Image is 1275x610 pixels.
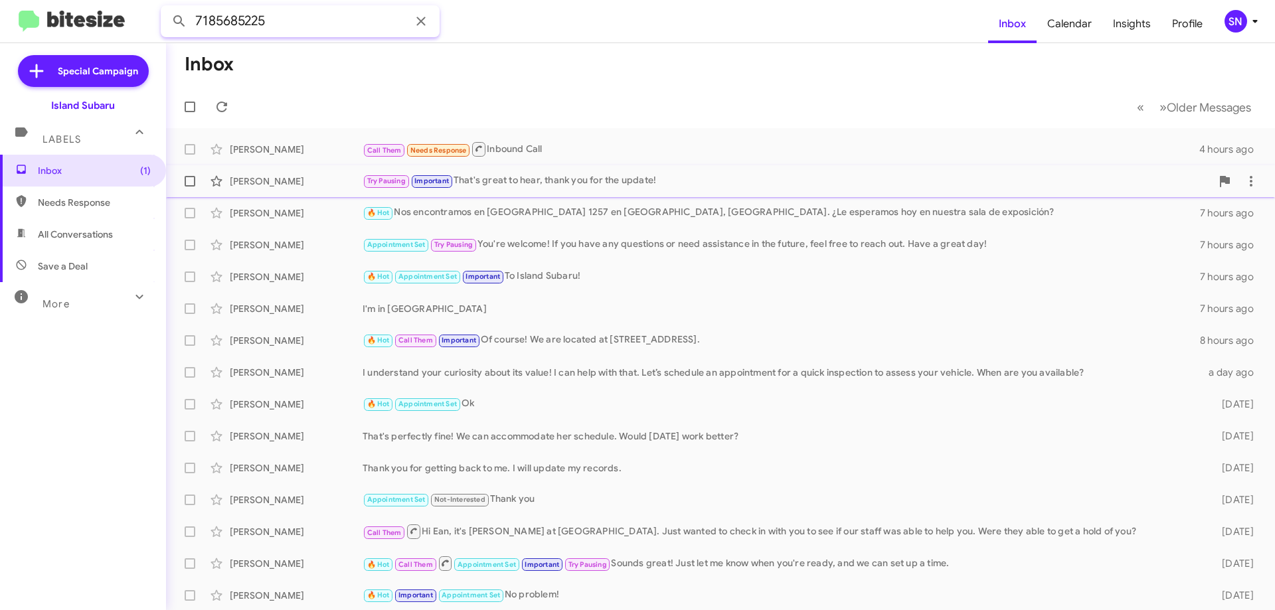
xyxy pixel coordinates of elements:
span: Appointment Set [398,272,457,281]
span: Important [466,272,500,281]
div: Nos encontramos en [GEOGRAPHIC_DATA] 1257 en [GEOGRAPHIC_DATA], [GEOGRAPHIC_DATA]. ¿Le esperamos ... [363,205,1200,220]
div: Island Subaru [51,99,115,112]
nav: Page navigation example [1130,94,1259,121]
span: Appointment Set [442,591,500,599]
span: 🔥 Hot [367,400,390,408]
span: 🔥 Hot [367,560,390,569]
div: a day ago [1201,366,1264,379]
div: [PERSON_NAME] [230,143,363,156]
div: I'm in [GEOGRAPHIC_DATA] [363,302,1200,315]
div: [PERSON_NAME] [230,461,363,475]
div: Inbound Call [363,141,1199,157]
span: 🔥 Hot [367,272,390,281]
span: Important [525,560,559,569]
span: Save a Deal [38,260,88,273]
span: Older Messages [1167,100,1251,115]
span: Important [414,177,449,185]
span: Try Pausing [367,177,406,185]
span: Labels [42,133,81,145]
div: 7 hours ago [1200,238,1264,252]
div: 8 hours ago [1200,334,1264,347]
div: To Island Subaru! [363,269,1200,284]
div: That's great to hear, thank you for the update! [363,173,1211,189]
div: [PERSON_NAME] [230,302,363,315]
div: Thank you for getting back to me. I will update my records. [363,461,1201,475]
div: No problem! [363,587,1201,603]
span: Needs Response [410,146,467,155]
span: More [42,298,70,310]
div: 7 hours ago [1200,206,1264,220]
div: You're welcome! If you have any questions or need assistance in the future, feel free to reach ou... [363,237,1200,252]
span: Appointment Set [367,240,426,249]
span: All Conversations [38,228,113,241]
div: Sounds great! Just let me know when you're ready, and we can set up a time. [363,555,1201,572]
div: [PERSON_NAME] [230,206,363,220]
div: [DATE] [1201,461,1264,475]
span: 🔥 Hot [367,336,390,344]
div: Of course! We are located at [STREET_ADDRESS]. [363,333,1200,348]
div: [DATE] [1201,493,1264,506]
div: [PERSON_NAME] [230,238,363,252]
div: [DATE] [1201,557,1264,570]
div: [DATE] [1201,589,1264,602]
span: Call Them [398,560,433,569]
a: Special Campaign [18,55,149,87]
div: 7 hours ago [1200,302,1264,315]
button: Previous [1129,94,1152,121]
span: Call Them [367,146,402,155]
span: Not-Interested [434,495,485,504]
span: (1) [140,164,151,177]
div: [PERSON_NAME] [230,334,363,347]
button: Next [1151,94,1259,121]
h1: Inbox [185,54,234,75]
div: [PERSON_NAME] [230,589,363,602]
div: SN [1225,10,1247,33]
div: [PERSON_NAME] [230,270,363,283]
span: Call Them [367,528,402,537]
a: Insights [1102,5,1161,43]
input: Search [161,5,440,37]
span: 🔥 Hot [367,591,390,599]
div: [DATE] [1201,525,1264,538]
div: [PERSON_NAME] [230,398,363,411]
span: Important [398,591,433,599]
span: Call Them [398,336,433,344]
div: [DATE] [1201,429,1264,443]
button: SN [1213,10,1260,33]
span: Appointment Set [398,400,457,408]
div: [PERSON_NAME] [230,366,363,379]
a: Inbox [988,5,1037,43]
span: Appointment Set [367,495,426,504]
div: 7 hours ago [1200,270,1264,283]
div: [PERSON_NAME] [230,493,363,506]
span: Appointment Set [458,560,516,569]
div: [PERSON_NAME] [230,429,363,443]
div: I understand your curiosity about its value! I can help with that. Let’s schedule an appointment ... [363,366,1201,379]
span: « [1137,99,1144,115]
div: Hi Ean, it's [PERSON_NAME] at [GEOGRAPHIC_DATA]. Just wanted to check in with you to see if our s... [363,523,1201,540]
div: 4 hours ago [1199,143,1264,156]
a: Profile [1161,5,1213,43]
div: [DATE] [1201,398,1264,411]
div: [PERSON_NAME] [230,557,363,570]
span: Special Campaign [58,64,138,78]
span: 🔥 Hot [367,208,390,217]
div: Ok [363,396,1201,412]
span: Try Pausing [434,240,473,249]
span: Inbox [38,164,151,177]
span: Needs Response [38,196,151,209]
div: [PERSON_NAME] [230,175,363,188]
a: Calendar [1037,5,1102,43]
span: Try Pausing [568,560,607,569]
span: » [1159,99,1167,115]
div: That's perfectly fine! We can accommodate her schedule. Would [DATE] work better? [363,429,1201,443]
div: [PERSON_NAME] [230,525,363,538]
span: Important [442,336,476,344]
div: Thank you [363,492,1201,507]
